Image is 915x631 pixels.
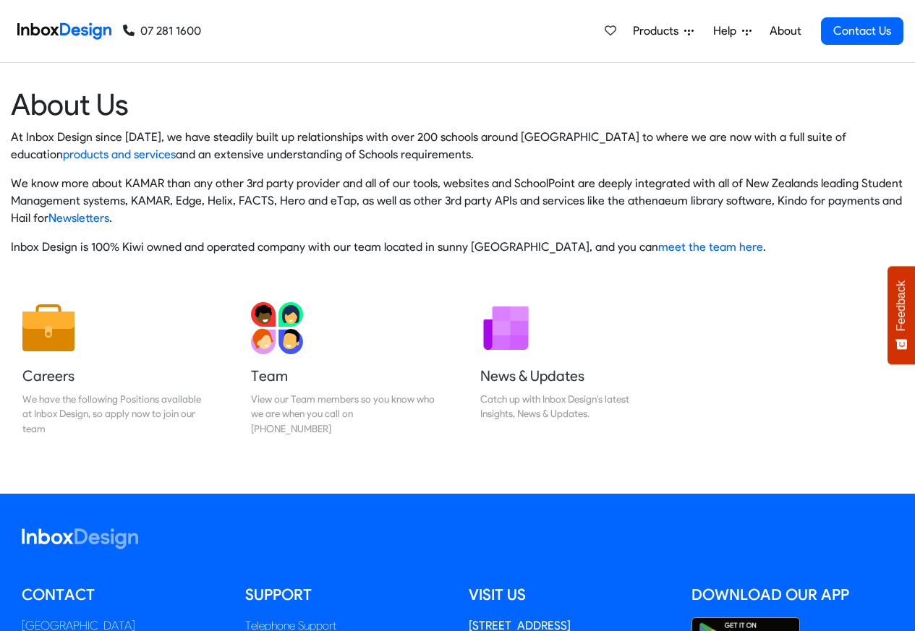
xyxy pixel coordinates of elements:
div: View our Team members so you know who we are when you call on [PHONE_NUMBER] [251,392,435,436]
button: Feedback - Show survey [888,266,915,364]
h5: Support [245,584,447,606]
a: meet the team here [658,240,763,254]
div: Catch up with Inbox Design's latest Insights, News & Updates. [480,392,664,421]
span: Help [713,22,742,40]
a: Contact Us [821,17,903,45]
a: About [765,17,805,46]
h5: Careers [22,366,206,386]
div: We have the following Positions available at Inbox Design, so apply now to join our team [22,392,206,436]
heading: About Us [11,86,904,123]
a: News & Updates Catch up with Inbox Design's latest Insights, News & Updates. [469,291,676,447]
h5: Team [251,366,435,386]
h5: Visit us [469,584,671,606]
span: Products [633,22,684,40]
span: Feedback [895,280,908,331]
img: 2022_01_13_icon_job.svg [22,302,75,354]
p: At Inbox Design since [DATE], we have steadily built up relationships with over 200 schools aroun... [11,129,904,163]
a: Team View our Team members so you know who we are when you call on [PHONE_NUMBER] [239,291,446,447]
img: 2022_01_13_icon_team.svg [251,302,303,354]
p: We know more about KAMAR than any other 3rd party provider and all of our tools, websites and Sch... [11,175,904,227]
a: Newsletters [48,211,109,225]
h5: News & Updates [480,366,664,386]
img: 2022_01_12_icon_newsletter.svg [480,302,532,354]
h5: Download our App [691,584,893,606]
a: products and services [63,147,176,161]
img: logo_inboxdesign_white.svg [22,528,138,549]
a: Careers We have the following Positions available at Inbox Design, so apply now to join our team [11,291,218,447]
h5: Contact [22,584,224,606]
a: Products [627,17,699,46]
a: 07 281 1600 [123,22,201,40]
a: Help [707,17,757,46]
p: Inbox Design is 100% Kiwi owned and operated company with our team located in sunny [GEOGRAPHIC_D... [11,239,904,256]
